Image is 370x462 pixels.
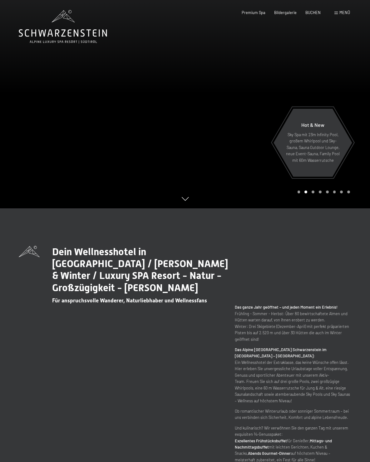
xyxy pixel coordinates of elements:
[274,10,297,15] a: Bildergalerie
[235,305,338,310] strong: Das ganze Jahr geöffnet – und jeden Moment ein Erlebnis!
[235,347,327,358] strong: Das Alpine [GEOGRAPHIC_DATA] Schwarzenstein im [GEOGRAPHIC_DATA] – [GEOGRAPHIC_DATA]:
[235,408,351,421] p: Ob romantischer Winterurlaub oder sonniger Sommertraum – bei uns verbinden sich Sicherheit, Komfo...
[305,10,321,15] a: BUCHEN
[301,122,324,128] span: Hot & New
[52,246,228,294] span: Dein Wellnesshotel in [GEOGRAPHIC_DATA] / [PERSON_NAME] & Winter / Luxury SPA Resort - Natur - Gr...
[52,297,207,304] span: Für anspruchsvolle Wanderer, Naturliebhaber und Wellnessfans
[286,132,340,163] p: Sky Spa mit 23m Infinity Pool, großem Whirlpool und Sky-Sauna, Sauna Outdoor Lounge, neue Event-S...
[319,191,322,193] div: Carousel Page 4
[248,451,291,456] strong: Abends Gourmet-Dinner
[326,191,329,193] div: Carousel Page 5
[273,108,353,177] a: Hot & New Sky Spa mit 23m Infinity Pool, großem Whirlpool und Sky-Sauna, Sauna Outdoor Lounge, ne...
[312,191,314,193] div: Carousel Page 3
[235,438,287,443] strong: Exzellentes Frühstücksbuffet
[304,191,307,193] div: Carousel Page 2 (Current Slide)
[340,191,343,193] div: Carousel Page 7
[235,346,351,404] p: Ein Wellnesshotel der Extraklasse, das keine Wünsche offen lässt. Hier erleben Sie unvergessliche...
[295,191,350,193] div: Carousel Pagination
[235,304,351,342] p: Frühling - Sommer - Herbst: Über 80 bewirtschaftete Almen und Hütten warten darauf, von Ihnen ero...
[298,191,300,193] div: Carousel Page 1
[339,10,350,15] span: Menü
[347,191,350,193] div: Carousel Page 8
[242,10,265,15] a: Premium Spa
[333,191,336,193] div: Carousel Page 6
